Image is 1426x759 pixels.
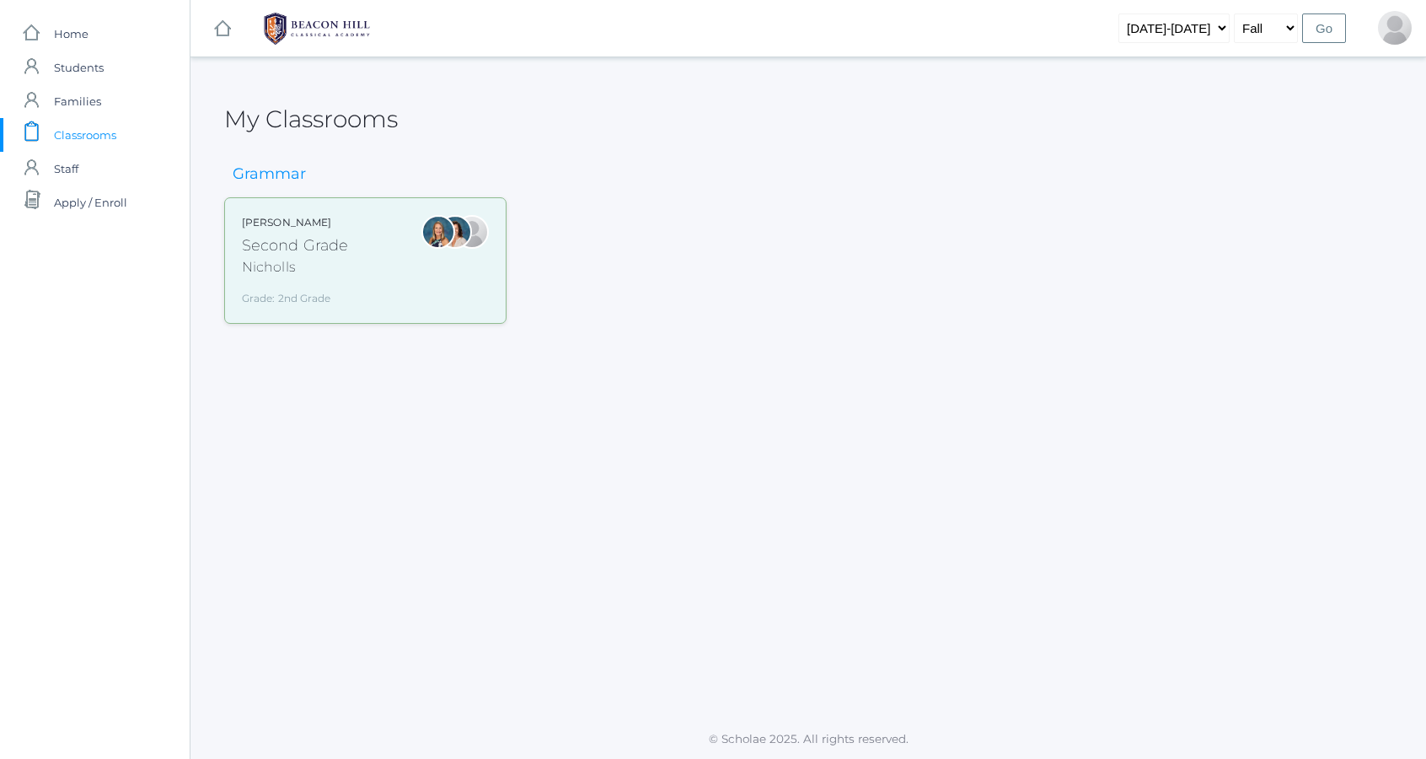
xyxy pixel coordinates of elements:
div: Grade: 2nd Grade [242,284,348,306]
div: Cari Burke [438,215,472,249]
div: [PERSON_NAME] [242,215,348,230]
div: Sarah Armstrong [455,215,489,249]
input: Go [1302,13,1346,43]
img: BHCALogos-05-308ed15e86a5a0abce9b8dd61676a3503ac9727e845dece92d48e8588c001991.png [254,8,380,50]
span: Students [54,51,104,84]
div: Grace Sun [1378,11,1412,45]
span: Home [54,17,88,51]
span: Families [54,84,101,118]
h2: My Classrooms [224,106,398,132]
span: Staff [54,152,78,186]
span: Apply / Enroll [54,186,127,219]
div: Nicholls [242,257,348,277]
p: © Scholae 2025. All rights reserved. [190,730,1426,747]
span: Classrooms [54,118,116,152]
div: Second Grade [242,234,348,257]
div: Courtney Nicholls [421,215,455,249]
h3: Grammar [224,166,314,183]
